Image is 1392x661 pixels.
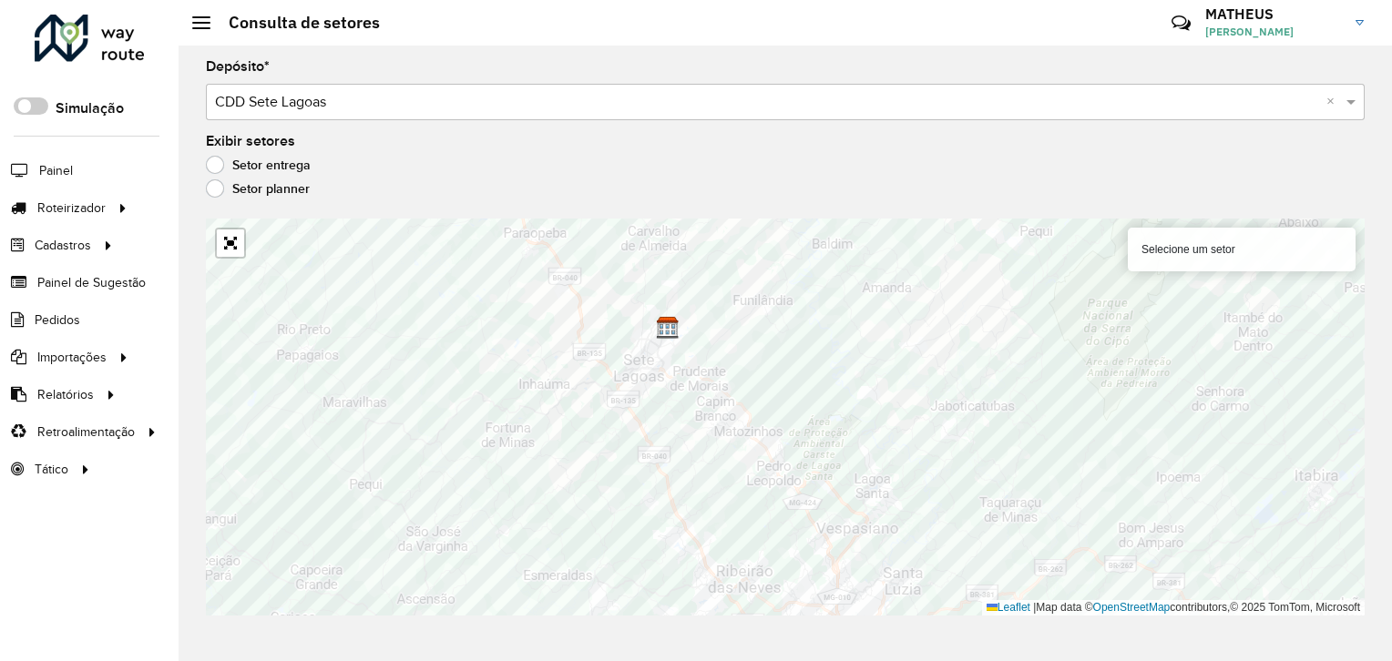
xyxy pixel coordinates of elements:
[206,130,295,152] label: Exibir setores
[982,600,1365,615] div: Map data © contributors,© 2025 TomTom, Microsoft
[210,13,380,33] h2: Consulta de setores
[37,422,135,442] span: Retroalimentação
[37,198,106,218] span: Roteirizador
[1033,601,1036,614] span: |
[206,156,311,174] label: Setor entrega
[1205,5,1342,23] h3: MATHEUS
[37,348,107,367] span: Importações
[1205,24,1342,40] span: [PERSON_NAME]
[987,601,1030,614] a: Leaflet
[39,161,73,180] span: Painel
[37,385,94,404] span: Relatórios
[206,179,310,198] label: Setor planner
[1093,601,1171,614] a: OpenStreetMap
[56,97,124,119] label: Simulação
[37,273,146,292] span: Painel de Sugestão
[35,460,68,479] span: Tático
[35,236,91,255] span: Cadastros
[1128,228,1356,271] div: Selecione um setor
[35,310,80,330] span: Pedidos
[217,229,244,257] a: Abrir mapa em tela cheia
[206,56,270,77] label: Depósito
[1162,4,1201,43] a: Contato Rápido
[1326,91,1342,113] span: Clear all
